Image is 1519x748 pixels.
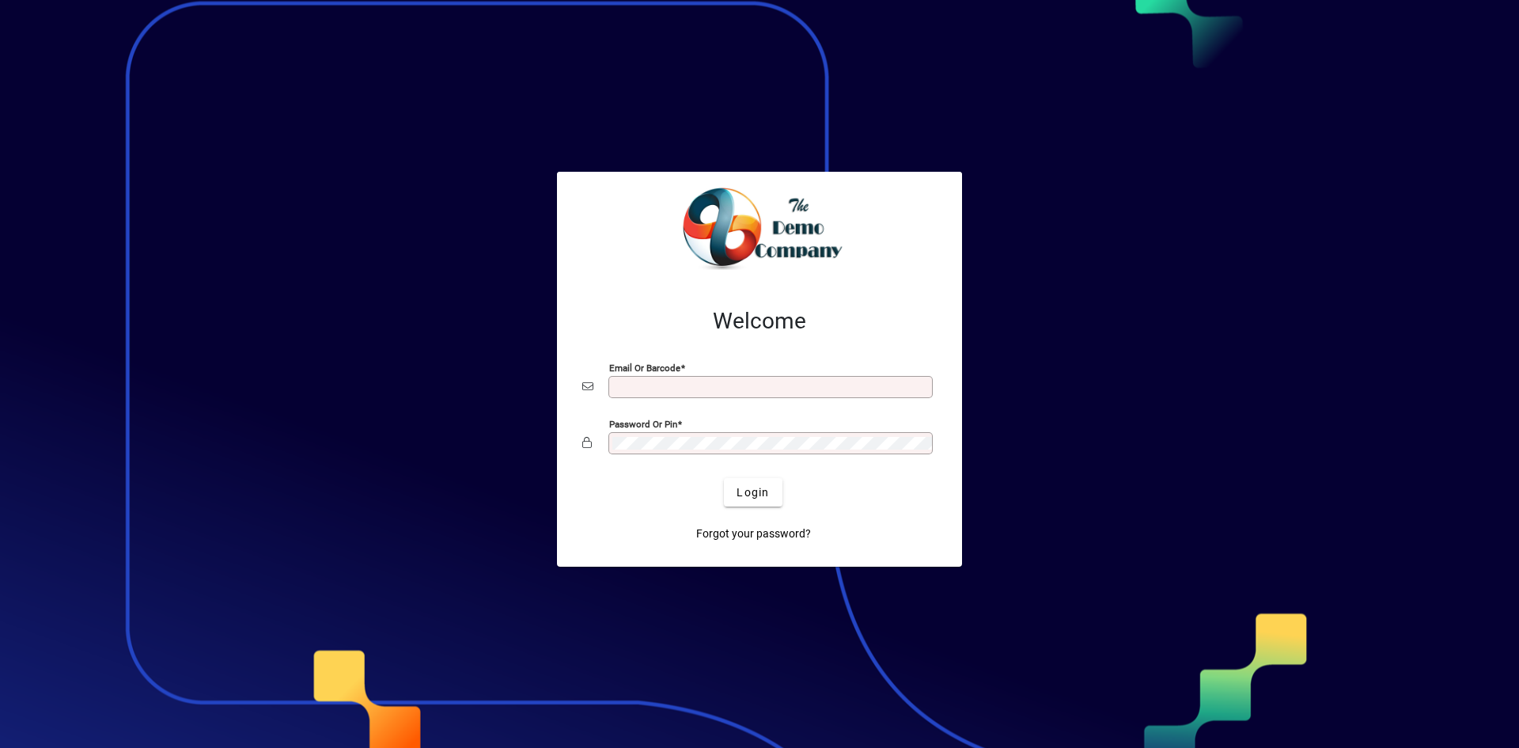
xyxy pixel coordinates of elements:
h2: Welcome [582,308,937,335]
mat-label: Password or Pin [609,419,677,430]
span: Login [737,484,769,501]
a: Forgot your password? [690,519,817,548]
mat-label: Email or Barcode [609,363,680,374]
span: Forgot your password? [696,526,811,542]
button: Login [724,478,782,507]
